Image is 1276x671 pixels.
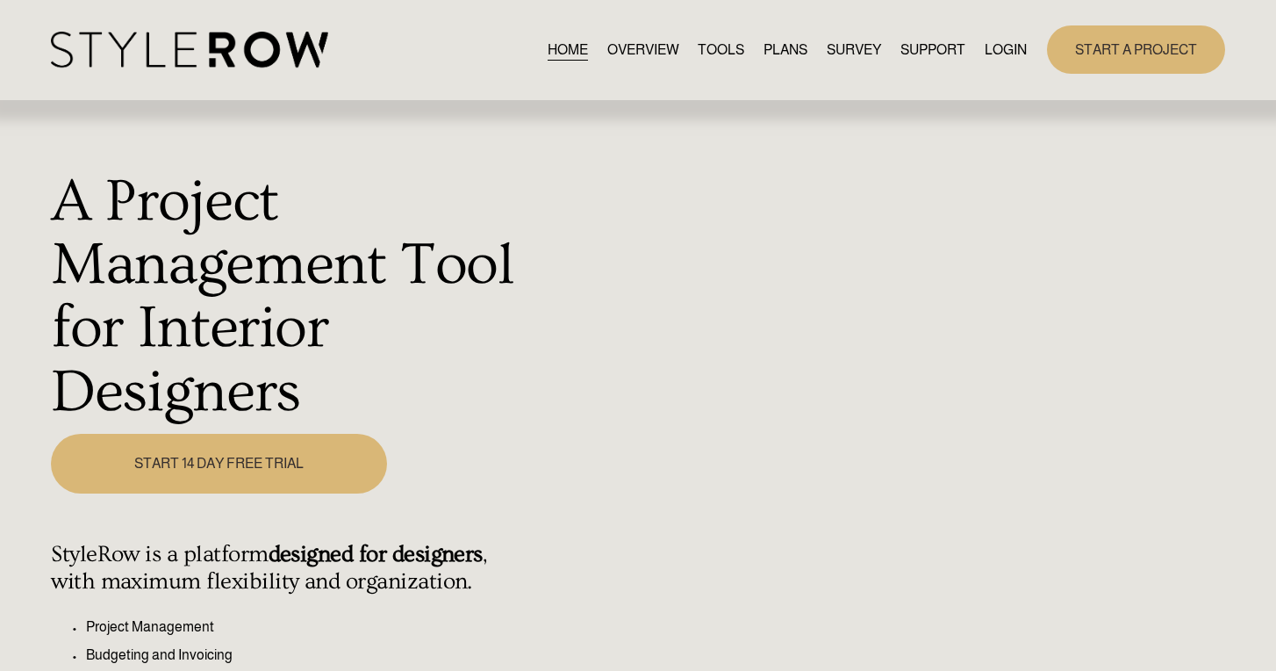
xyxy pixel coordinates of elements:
strong: designed for designers [269,541,483,567]
p: Project Management [86,617,534,638]
p: Budgeting and Invoicing [86,645,534,666]
a: LOGIN [985,38,1027,61]
a: START A PROJECT [1047,25,1225,74]
a: TOOLS [698,38,744,61]
h1: A Project Management Tool for Interior Designers [51,170,534,424]
a: SURVEY [827,38,881,61]
a: OVERVIEW [607,38,679,61]
a: folder dropdown [900,38,965,61]
a: PLANS [763,38,807,61]
h4: StyleRow is a platform , with maximum flexibility and organization. [51,541,534,595]
span: SUPPORT [900,40,965,61]
a: HOME [548,38,588,61]
a: START 14 DAY FREE TRIAL [51,434,386,494]
img: StyleRow [51,32,327,68]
